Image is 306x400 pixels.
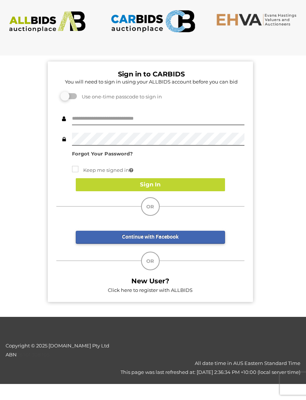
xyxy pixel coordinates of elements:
[108,287,193,293] a: Click here to register with ALLBIDS
[72,151,133,157] a: Forgot Your Password?
[76,178,225,191] button: Sign In
[72,166,133,174] label: Keep me signed in
[5,11,90,32] img: ALLBIDS.com.au
[118,70,185,78] b: Sign in to CARBIDS
[131,277,169,285] b: New User?
[141,197,160,216] div: OR
[141,252,160,270] div: OR
[78,94,162,100] span: Use one-time passcode to sign in
[76,231,225,244] a: Continue with Facebook
[216,13,301,26] img: EHVA.com.au
[110,7,196,35] img: CARBIDS.com.au
[17,352,50,358] a: 26 101 308 105
[58,79,244,84] h5: You will need to sign in using your ALLBIDS account before you can bid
